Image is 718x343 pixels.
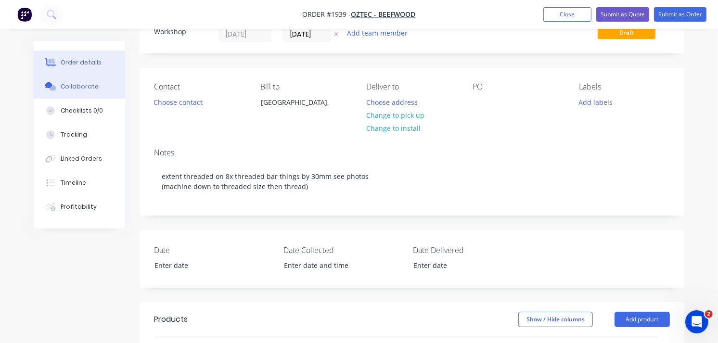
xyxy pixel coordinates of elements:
button: Linked Orders [34,147,125,171]
button: Order details [34,51,125,75]
div: Bill to [260,82,351,91]
button: Checklists 0/0 [34,99,125,123]
img: Factory [17,7,32,22]
div: Products [154,314,188,325]
div: Tracking [61,130,87,139]
span: Order #1939 - [303,10,351,19]
button: Profitability [34,195,125,219]
div: Order details [61,58,102,67]
a: oztec - beefwood [351,10,416,19]
button: Collaborate [34,75,125,99]
label: Date Collected [283,244,404,256]
div: Labels [579,82,670,91]
button: Change to pick up [361,109,429,122]
button: Change to install [361,122,425,135]
div: [GEOGRAPHIC_DATA], [261,96,341,109]
div: Collaborate [61,82,99,91]
button: Add labels [574,95,618,108]
div: Timeline [61,178,86,187]
div: Contact [154,82,245,91]
div: Linked Orders [61,154,102,163]
button: Timeline [34,171,125,195]
div: Deliver to [367,82,458,91]
button: Tracking [34,123,125,147]
input: Enter date and time [277,258,397,273]
span: 2 [705,310,713,318]
input: Enter date [148,258,268,273]
button: Add team member [342,26,413,39]
button: Submit as Quote [596,7,649,22]
button: Close [543,7,591,22]
div: [GEOGRAPHIC_DATA], [253,95,349,126]
div: PO [473,82,564,91]
input: Enter date [407,258,526,273]
iframe: Intercom live chat [685,310,708,333]
div: Notes [154,148,670,157]
button: Choose contact [149,95,208,108]
div: Profitability [61,203,97,211]
div: extent threaded on 8x threaded bar things by 30mm see photos (machine down to threaded size then ... [154,162,670,201]
button: Add team member [347,26,413,39]
label: Date [154,244,274,256]
label: Date Delivered [413,244,533,256]
div: Checklists 0/0 [61,106,103,115]
span: Draft [598,26,655,38]
button: Submit as Order [654,7,706,22]
button: Choose address [361,95,423,108]
div: Workshop [154,26,207,37]
button: Add product [615,312,670,327]
button: Show / Hide columns [518,312,593,327]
